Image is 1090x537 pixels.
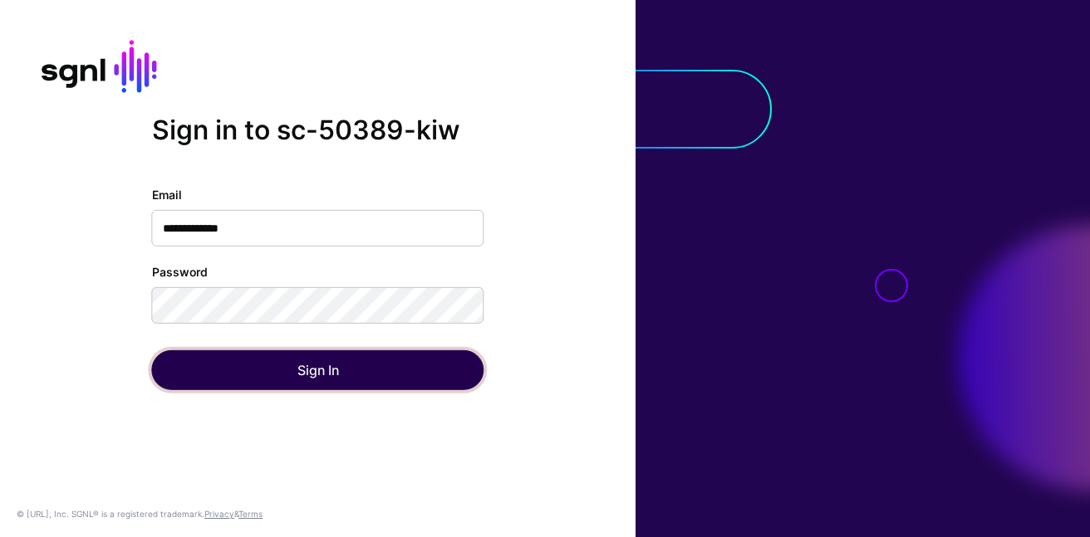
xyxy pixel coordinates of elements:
[152,114,484,145] h2: Sign in to sc-50389-kiw
[204,509,234,519] a: Privacy
[152,186,182,203] label: Email
[152,263,208,281] label: Password
[17,507,263,520] div: © [URL], Inc. SGNL® is a registered trademark. &
[238,509,263,519] a: Terms
[152,350,484,390] button: Sign In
